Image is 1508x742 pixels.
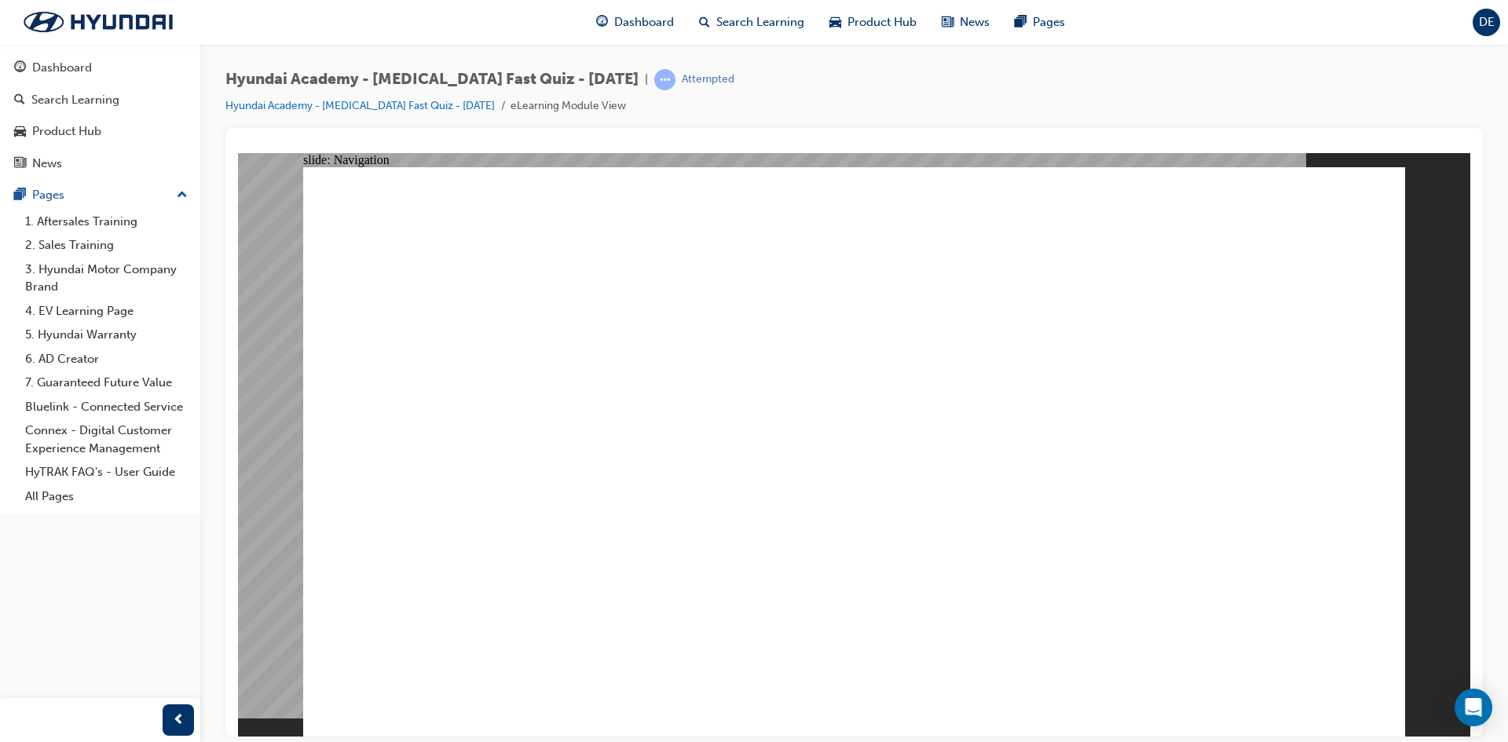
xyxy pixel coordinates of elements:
a: Hyundai Academy - [MEDICAL_DATA] Fast Quiz - [DATE] [225,99,495,112]
div: Attempted [682,72,734,87]
a: Bluelink - Connected Service [19,395,194,419]
button: DashboardSearch LearningProduct HubNews [6,50,194,181]
span: | [645,71,648,89]
li: eLearning Module View [511,97,626,115]
span: Hyundai Academy - [MEDICAL_DATA] Fast Quiz - [DATE] [225,71,639,89]
span: News [960,13,990,31]
div: Pages [32,186,64,204]
a: Search Learning [6,86,194,115]
a: search-iconSearch Learning [686,6,817,38]
div: Dashboard [32,59,92,77]
span: Dashboard [614,13,674,31]
a: 1. Aftersales Training [19,210,194,234]
div: Search Learning [31,91,119,109]
a: guage-iconDashboard [584,6,686,38]
span: up-icon [177,185,188,206]
a: car-iconProduct Hub [817,6,929,38]
span: prev-icon [173,711,185,730]
span: DE [1479,13,1495,31]
span: news-icon [942,13,953,32]
a: 6. AD Creator [19,347,194,371]
a: HyTRAK FAQ's - User Guide [19,460,194,484]
button: DE [1473,9,1500,36]
a: All Pages [19,484,194,509]
span: search-icon [699,13,710,32]
img: Trak [8,5,188,38]
button: Pages [6,181,194,210]
span: guage-icon [14,61,26,75]
span: guage-icon [596,13,608,32]
span: pages-icon [14,188,26,203]
a: Connex - Digital Customer Experience Management [19,419,194,460]
span: search-icon [14,93,25,108]
span: Pages [1033,13,1065,31]
a: pages-iconPages [1002,6,1078,38]
span: Search Learning [716,13,804,31]
a: 3. Hyundai Motor Company Brand [19,258,194,299]
span: learningRecordVerb_ATTEMPT-icon [654,69,675,90]
span: Product Hub [847,13,917,31]
a: 4. EV Learning Page [19,299,194,323]
div: Open Intercom Messenger [1455,689,1492,726]
a: 7. Guaranteed Future Value [19,371,194,395]
a: 5. Hyundai Warranty [19,323,194,347]
span: car-icon [14,125,26,139]
span: news-icon [14,157,26,171]
span: car-icon [829,13,841,32]
a: Dashboard [6,53,194,82]
span: pages-icon [1015,13,1027,32]
a: news-iconNews [929,6,1002,38]
a: News [6,149,194,178]
div: News [32,155,62,173]
a: Product Hub [6,117,194,146]
div: Product Hub [32,122,101,141]
a: 2. Sales Training [19,233,194,258]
